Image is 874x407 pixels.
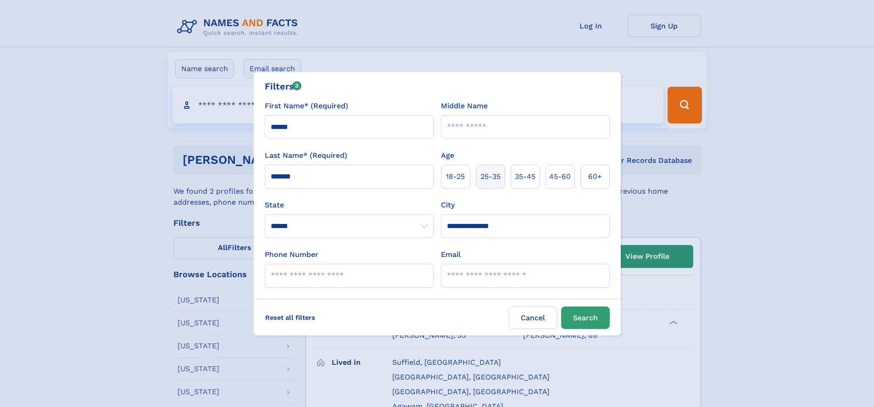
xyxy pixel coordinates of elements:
span: 35‑45 [515,171,535,182]
span: 18‑25 [446,171,465,182]
label: State [265,200,434,211]
span: 45‑60 [549,171,571,182]
div: Filters [265,79,302,93]
span: 60+ [588,171,602,182]
label: Age [441,150,454,161]
label: Middle Name [441,100,488,112]
span: 25‑35 [480,171,501,182]
label: First Name* (Required) [265,100,348,112]
button: Search [561,307,610,329]
label: City [441,200,455,211]
label: Last Name* (Required) [265,150,347,161]
label: Cancel [509,307,557,329]
label: Email [441,249,461,260]
label: Phone Number [265,249,318,260]
label: Reset all filters [259,307,321,329]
